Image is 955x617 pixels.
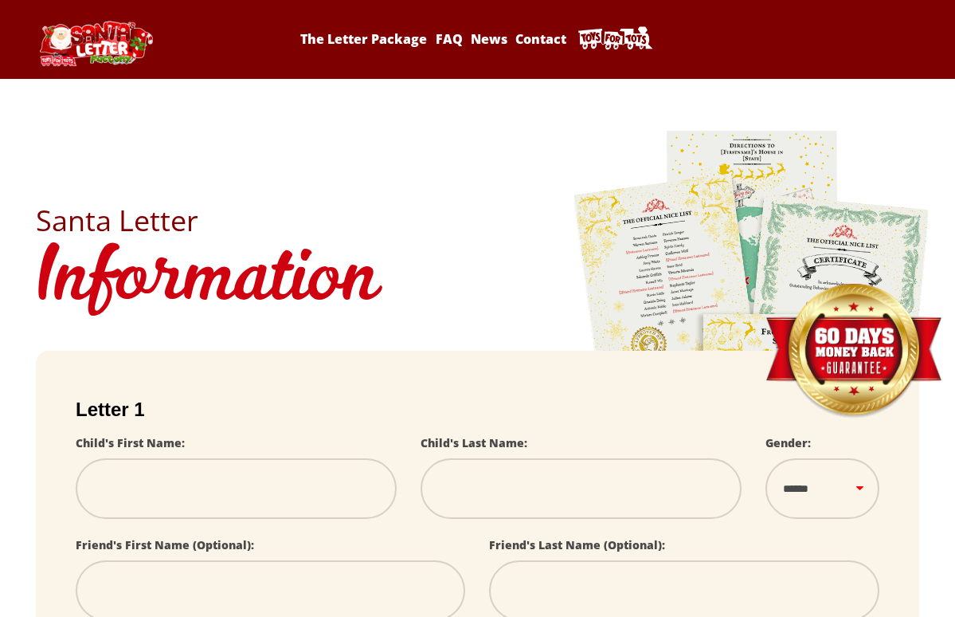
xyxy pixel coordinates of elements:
[36,235,919,327] h1: Information
[432,30,464,48] a: FAQ
[298,30,429,48] a: The Letter Package
[468,30,510,48] a: News
[76,435,185,450] label: Child's First Name:
[76,537,254,552] label: Friend's First Name (Optional):
[765,435,811,450] label: Gender:
[764,283,943,419] img: Money Back Guarantee
[36,206,919,235] h2: Santa Letter
[573,128,931,574] img: letters.png
[76,399,879,421] h2: Letter 1
[36,21,155,66] img: Santa Letter Logo
[489,537,665,552] label: Friend's Last Name (Optional):
[421,435,527,450] label: Child's Last Name:
[513,30,569,48] a: Contact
